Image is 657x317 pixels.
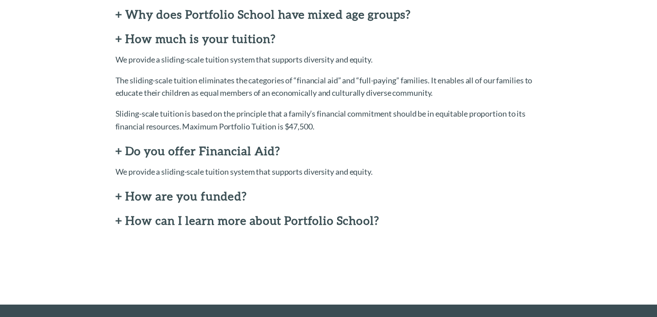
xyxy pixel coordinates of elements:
[115,32,542,45] h2: + How much is your tuition?
[115,74,542,100] p: The sliding-scale tuition eliminates the categories of “financial aid” and “full-paying” families...
[115,8,542,21] h2: + Why does Portfolio School have mixed age groups?
[115,53,542,66] p: We provide a sliding-scale tuition system that supports diversity and equity.
[115,165,542,178] p: We provide a sliding-scale tuition system that supports diversity and equity.
[115,214,542,227] h2: + How can I learn more about Portfolio School?
[115,107,542,133] p: Sliding-scale tuition is based on the principle that a family’s financial commitment should be in...
[115,145,542,157] h2: + Do you offer Financial Aid?
[115,190,542,203] h2: + How are you funded?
